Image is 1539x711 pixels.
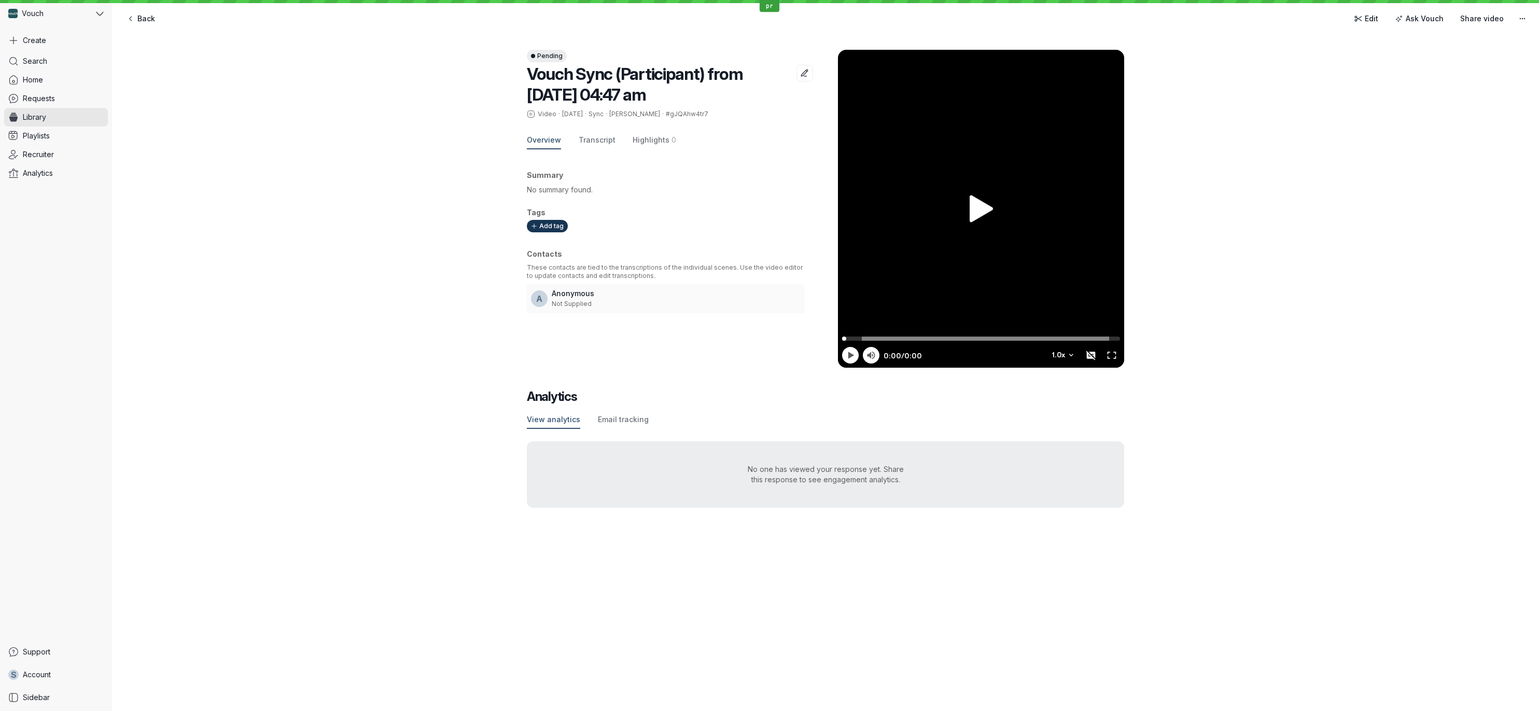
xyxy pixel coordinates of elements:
[796,65,813,81] button: Edit title
[552,300,592,308] span: Not Supplied
[1454,10,1510,27] button: Share video
[120,10,161,27] a: Back
[1460,13,1504,24] span: Share video
[527,171,563,179] span: Summary
[556,110,562,118] span: ·
[538,110,556,118] span: Video
[4,164,108,183] a: Analytics
[1406,13,1444,24] span: Ask Vouch
[137,13,155,24] span: Back
[579,135,615,145] span: Transcript
[23,56,47,66] span: Search
[4,89,108,108] a: Requests
[4,71,108,89] a: Home
[1514,10,1531,27] button: More actions
[527,249,562,258] span: Contacts
[23,131,50,141] span: Playlists
[1348,10,1384,27] a: Edit
[4,688,108,707] a: Sidebar
[583,110,589,118] span: ·
[527,220,568,232] button: Add tag
[23,168,53,178] span: Analytics
[609,110,660,118] span: [PERSON_NAME]
[4,665,108,684] a: SAccount
[671,135,676,145] span: 0
[527,388,1124,405] h2: Analytics
[713,464,938,485] div: No one has viewed your response yet. Share this response to see engagement analytics.
[23,35,46,46] span: Create
[527,414,580,425] span: View analytics
[633,135,669,145] span: Highlights
[4,127,108,145] a: Playlists
[604,110,609,118] span: ·
[598,414,649,425] span: Email tracking
[527,263,805,280] p: These contacts are tied to the transcriptions of the individual scenes. Use the video editor to u...
[23,75,43,85] span: Home
[527,64,743,105] span: Vouch Sync (Participant) from [DATE] 04:47 am
[527,135,561,145] span: Overview
[23,670,51,680] span: Account
[22,8,44,19] span: Vouch
[23,93,55,104] span: Requests
[23,647,50,657] span: Support
[666,110,708,118] span: #gJQAhw4tr7
[23,692,50,703] span: Sidebar
[660,110,666,118] span: ·
[4,108,108,127] a: Library
[527,185,805,195] p: No summary found.
[8,9,18,18] img: Vouch avatar
[4,52,108,71] a: Search
[589,110,604,118] span: Sync
[562,110,583,118] span: [DATE]
[1365,13,1378,24] span: Edit
[4,643,108,661] a: Support
[527,208,545,217] span: Tags
[552,288,801,299] h3: Anonymous
[527,50,567,62] button: Pending
[1389,10,1450,27] button: Ask Vouch
[536,294,542,304] span: A
[4,4,108,23] button: Vouch avatarVouch
[11,670,17,680] span: S
[4,4,94,23] div: Vouch
[4,31,108,50] button: Create
[23,149,54,160] span: Recruiter
[23,112,46,122] span: Library
[4,145,108,164] a: Recruiter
